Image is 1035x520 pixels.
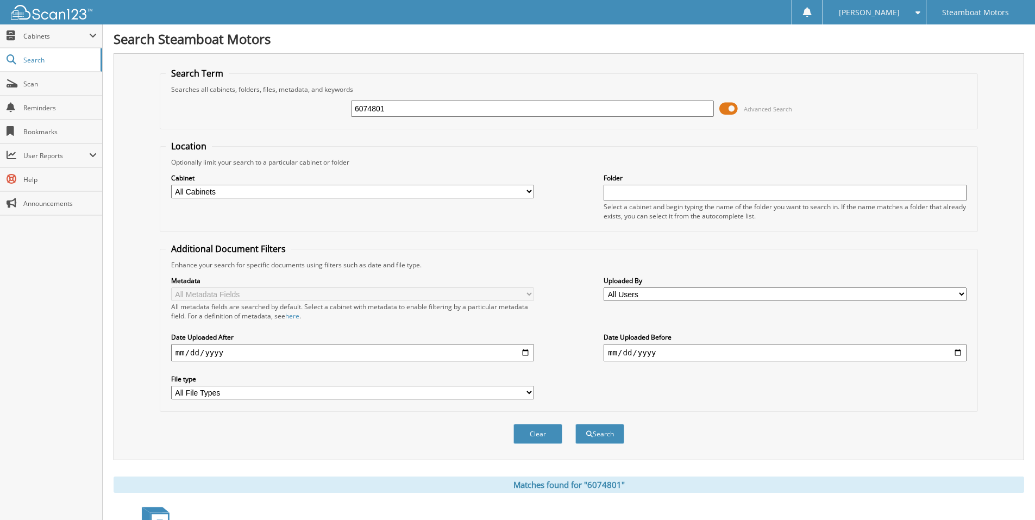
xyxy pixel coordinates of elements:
div: Matches found for "6074801" [114,477,1024,493]
div: Searches all cabinets, folders, files, metadata, and keywords [166,85,972,94]
label: Date Uploaded Before [604,333,967,342]
label: Cabinet [171,173,534,183]
span: User Reports [23,151,89,160]
div: Select a cabinet and begin typing the name of the folder you want to search in. If the name match... [604,202,967,221]
span: Bookmarks [23,127,97,136]
span: Reminders [23,103,97,112]
input: end [604,344,967,361]
img: scan123-logo-white.svg [11,5,92,20]
button: Clear [513,424,562,444]
span: Scan [23,79,97,89]
label: File type [171,374,534,384]
span: Advanced Search [744,105,792,113]
label: Date Uploaded After [171,333,534,342]
label: Metadata [171,276,534,285]
legend: Search Term [166,67,229,79]
span: Search [23,55,95,65]
span: Announcements [23,199,97,208]
label: Folder [604,173,967,183]
legend: Location [166,140,212,152]
input: start [171,344,534,361]
legend: Additional Document Filters [166,243,291,255]
button: Search [575,424,624,444]
label: Uploaded By [604,276,967,285]
span: [PERSON_NAME] [839,9,900,16]
span: Steamboat Motors [942,9,1009,16]
span: Help [23,175,97,184]
h1: Search Steamboat Motors [114,30,1024,48]
div: Optionally limit your search to a particular cabinet or folder [166,158,972,167]
span: Cabinets [23,32,89,41]
div: Enhance your search for specific documents using filters such as date and file type. [166,260,972,270]
div: All metadata fields are searched by default. Select a cabinet with metadata to enable filtering b... [171,302,534,321]
a: here [285,311,299,321]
